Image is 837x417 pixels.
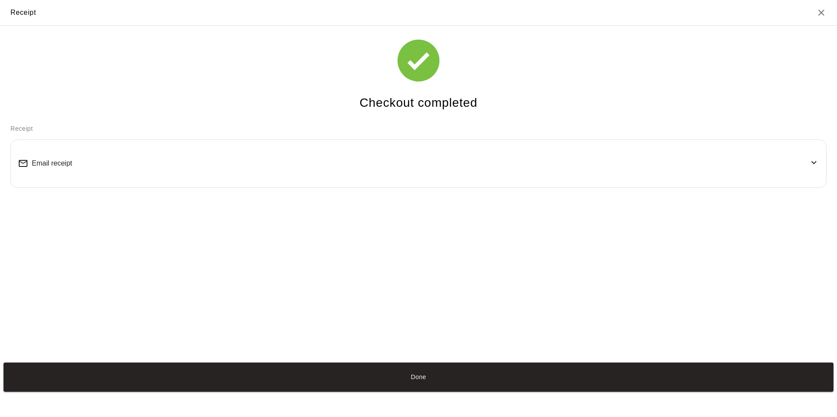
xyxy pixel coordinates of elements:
[32,159,72,167] span: Email receipt
[10,124,827,133] p: Receipt
[10,7,36,18] div: Receipt
[3,363,834,392] button: Done
[816,7,827,18] button: Close
[360,95,477,111] h4: Checkout completed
